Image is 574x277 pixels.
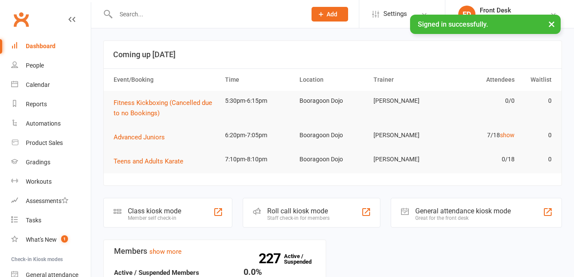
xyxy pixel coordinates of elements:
div: Dashboard [26,43,56,49]
div: Product Sales [26,139,63,146]
td: 6:20pm-7:05pm [221,125,296,145]
button: Teens and Adults Karate [114,156,189,166]
div: Automations [26,120,61,127]
td: 0 [518,149,555,169]
td: [PERSON_NAME] [370,91,444,111]
td: [PERSON_NAME] [370,125,444,145]
input: Search... [113,8,300,20]
span: Signed in successfully. [418,20,488,28]
div: Front Desk [480,6,531,14]
button: × [544,15,559,33]
a: 227Active / Suspended [284,247,322,271]
td: [PERSON_NAME] [370,149,444,169]
th: Location [296,69,370,91]
td: Booragoon Dojo [296,91,370,111]
th: Attendees [444,69,518,91]
a: Product Sales [11,133,91,153]
a: Reports [11,95,91,114]
span: Fitness Kickboxing (Cancelled due to no Bookings) [114,99,212,117]
button: Fitness Kickboxing (Cancelled due to no Bookings) [114,98,217,118]
div: Assessments [26,197,68,204]
div: Gradings [26,159,50,166]
div: Class kiosk mode [128,207,181,215]
div: People [26,62,44,69]
strong: Active / Suspended Members [114,269,199,277]
div: Great for the front desk [415,215,511,221]
a: What's New1 [11,230,91,249]
a: show [500,132,515,138]
th: Waitlist [518,69,555,91]
div: Roll call kiosk mode [267,207,330,215]
th: Time [221,69,296,91]
div: Workouts [26,178,52,185]
td: 0/18 [444,149,518,169]
span: Advanced Juniors [114,133,165,141]
a: Clubworx [10,9,32,30]
button: Advanced Juniors [114,132,171,142]
a: People [11,56,91,75]
td: 0 [518,91,555,111]
a: Gradings [11,153,91,172]
td: 5:30pm-6:15pm [221,91,296,111]
a: Dashboard [11,37,91,56]
td: 0/0 [444,91,518,111]
div: Member self check-in [128,215,181,221]
a: Automations [11,114,91,133]
strong: 227 [259,252,284,265]
td: 7:10pm-8:10pm [221,149,296,169]
th: Trainer [370,69,444,91]
td: 0 [518,125,555,145]
a: show more [149,248,182,255]
a: Workouts [11,172,91,191]
div: Calendar [26,81,50,88]
span: Settings [383,4,407,24]
div: Reports [26,101,47,108]
div: What's New [26,236,57,243]
td: Booragoon Dojo [296,149,370,169]
a: Calendar [11,75,91,95]
a: Tasks [11,211,91,230]
h3: Members [114,247,315,255]
span: Add [327,11,337,18]
h3: Coming up [DATE] [113,50,552,59]
div: Emplify Booragoon [480,14,531,22]
div: General attendance kiosk mode [415,207,511,215]
span: 1 [61,235,68,243]
td: 7/18 [444,125,518,145]
span: Teens and Adults Karate [114,157,183,165]
div: 0.0% [230,268,262,276]
button: Add [312,7,348,22]
td: Booragoon Dojo [296,125,370,145]
div: Staff check-in for members [267,215,330,221]
div: FD [458,6,475,23]
div: Tasks [26,217,41,224]
a: Assessments [11,191,91,211]
th: Event/Booking [110,69,221,91]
